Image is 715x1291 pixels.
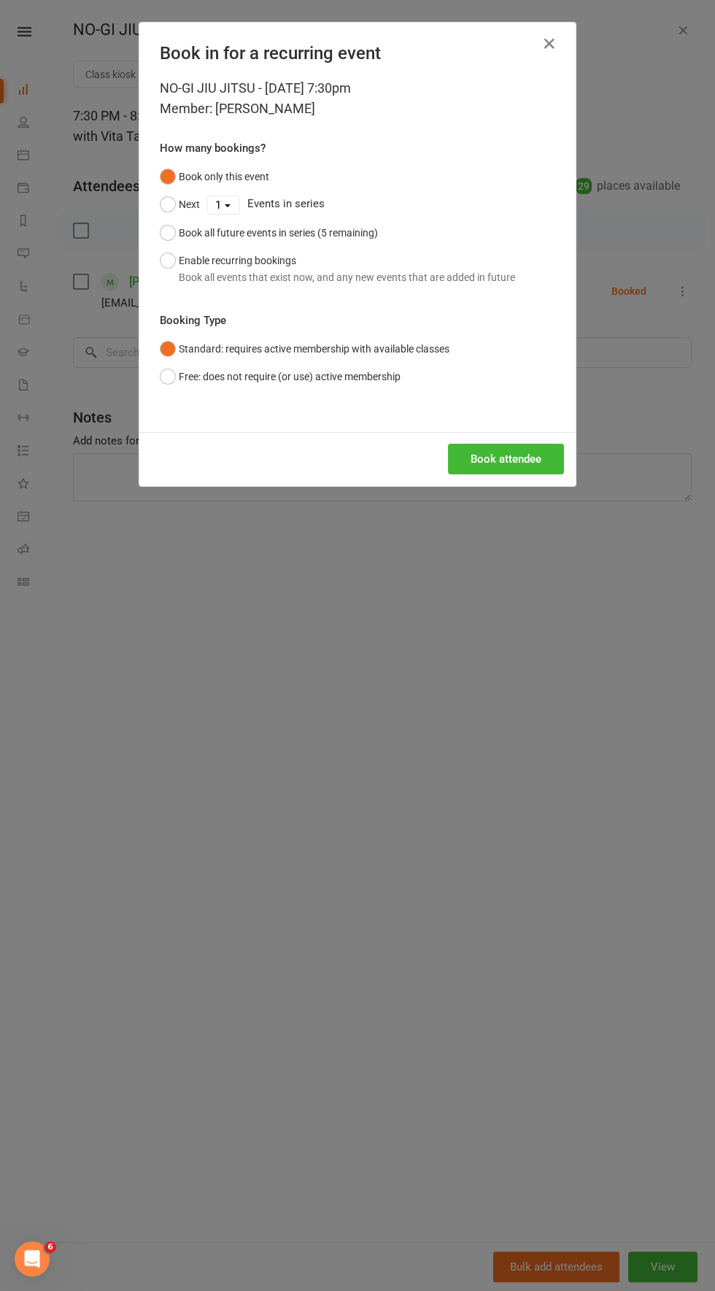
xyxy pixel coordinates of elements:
[160,219,378,247] button: Book all future events in series (5 remaining)
[448,444,564,474] button: Book attendee
[160,190,200,218] button: Next
[45,1241,56,1253] span: 6
[160,247,515,291] button: Enable recurring bookingsBook all events that exist now, and any new events that are added in future
[160,163,269,190] button: Book only this event
[179,225,378,241] div: Book all future events in series (5 remaining)
[15,1241,50,1276] iframe: Intercom live chat
[160,190,555,218] div: Events in series
[160,139,266,157] label: How many bookings?
[160,335,449,363] button: Standard: requires active membership with available classes
[179,269,515,285] div: Book all events that exist now, and any new events that are added in future
[160,363,401,390] button: Free: does not require (or use) active membership
[160,43,555,63] h4: Book in for a recurring event
[160,78,555,119] div: NO-GI JIU JITSU - [DATE] 7:30pm Member: [PERSON_NAME]
[160,312,226,329] label: Booking Type
[538,32,561,55] button: Close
